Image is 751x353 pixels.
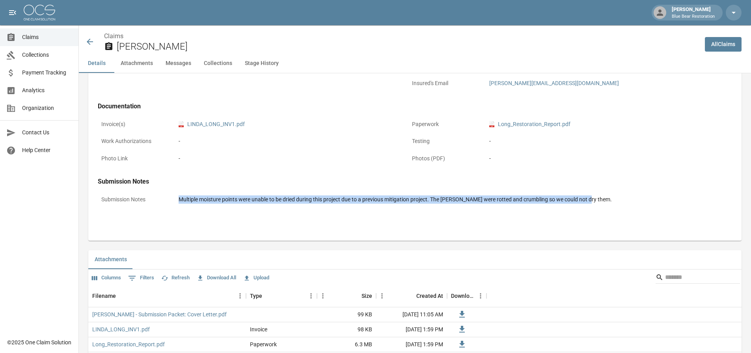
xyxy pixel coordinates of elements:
[98,102,710,110] h4: Documentation
[246,285,317,307] div: Type
[239,54,285,73] button: Stage History
[376,337,447,352] div: [DATE] 1:59 PM
[5,5,20,20] button: open drawer
[317,337,376,352] div: 6.3 MB
[408,151,479,166] p: Photos (PDF)
[104,32,699,41] nav: breadcrumb
[90,272,123,284] button: Select columns
[88,285,246,307] div: Filename
[408,76,479,91] p: Insured's Email
[22,128,72,137] span: Contact Us
[317,290,329,302] button: Menu
[250,285,262,307] div: Type
[24,5,55,20] img: ocs-logo-white-transparent.png
[451,285,475,307] div: Download
[179,154,395,163] div: -
[376,290,388,302] button: Menu
[489,80,619,86] a: [PERSON_NAME][EMAIL_ADDRESS][DOMAIN_NAME]
[179,120,245,128] a: pdfLINDA_LONG_INV1.pdf
[362,285,372,307] div: Size
[416,285,443,307] div: Created At
[317,285,376,307] div: Size
[672,13,715,20] p: Blue Bear Restoration
[114,54,159,73] button: Attachments
[376,322,447,337] div: [DATE] 1:59 PM
[198,54,239,73] button: Collections
[92,285,116,307] div: Filename
[376,285,447,307] div: Created At
[489,154,706,163] div: -
[88,250,742,269] div: related-list tabs
[447,285,486,307] div: Download
[98,151,169,166] p: Photo Link
[92,340,165,348] a: Long_Restoration_Report.pdf
[88,250,133,269] button: Attachments
[179,137,395,145] div: -
[159,272,192,284] button: Refresh
[408,134,479,149] p: Testing
[705,37,742,52] a: AllClaims
[241,272,271,284] button: Upload
[159,54,198,73] button: Messages
[195,272,238,284] button: Download All
[22,146,72,154] span: Help Center
[7,338,71,346] div: © 2025 One Claim Solution
[179,195,706,204] div: Multiple moisture points were unable to be dried during this project due to a previous mitigation...
[317,322,376,337] div: 98 KB
[98,117,169,132] p: Invoice(s)
[234,290,246,302] button: Menu
[98,134,169,149] p: Work Authorizations
[489,120,570,128] a: pdfLong_Restoration_Report.pdf
[98,192,169,207] p: Submission Notes
[92,325,150,333] a: LINDA_LONG_INV1.pdf
[317,307,376,322] div: 99 KB
[79,54,751,73] div: anchor tabs
[117,41,699,52] h2: [PERSON_NAME]
[22,86,72,95] span: Analytics
[22,51,72,59] span: Collections
[376,307,447,322] div: [DATE] 11:05 AM
[79,54,114,73] button: Details
[250,325,267,333] div: Invoice
[408,117,479,132] p: Paperwork
[305,290,317,302] button: Menu
[656,271,740,285] div: Search
[669,6,718,20] div: [PERSON_NAME]
[22,69,72,77] span: Payment Tracking
[489,137,706,145] div: -
[92,310,227,318] a: [PERSON_NAME] - Submission Packet: Cover Letter.pdf
[22,104,72,112] span: Organization
[250,340,277,348] div: Paperwork
[98,178,710,186] h4: Submission Notes
[22,33,72,41] span: Claims
[104,32,123,40] a: Claims
[126,272,156,284] button: Show filters
[475,290,486,302] button: Menu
